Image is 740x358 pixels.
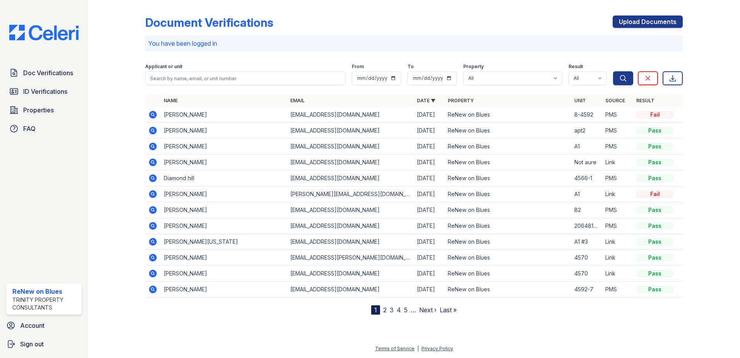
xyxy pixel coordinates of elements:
td: B2 [571,202,602,218]
td: [EMAIL_ADDRESS][DOMAIN_NAME] [287,123,414,139]
td: 20648193 [571,218,602,234]
img: CE_Logo_Blue-a8612792a0a2168367f1c8372b55b34899dd931a85d93a1a3d3e32e68fde9ad4.png [3,25,85,40]
label: From [352,64,364,70]
td: ReNew on Blues [445,202,571,218]
a: 2 [383,306,387,314]
td: [DATE] [414,282,445,298]
td: [EMAIL_ADDRESS][DOMAIN_NAME] [287,170,414,186]
label: Result [569,64,583,70]
div: Document Verifications [145,15,273,29]
td: apt2 [571,123,602,139]
span: Properties [23,105,54,115]
div: Pass [636,254,673,262]
td: [DATE] [414,155,445,170]
td: Not aure [571,155,602,170]
td: ReNew on Blues [445,250,571,266]
a: FAQ [6,121,82,136]
td: [EMAIL_ADDRESS][DOMAIN_NAME] [287,234,414,250]
a: Privacy Policy [421,346,453,351]
div: Pass [636,222,673,230]
td: [DATE] [414,186,445,202]
div: Pass [636,270,673,277]
a: Date ▼ [417,98,435,103]
td: [EMAIL_ADDRESS][DOMAIN_NAME] [287,202,414,218]
td: 4570 [571,266,602,282]
a: Unit [574,98,586,103]
div: Fail [636,190,673,198]
td: PMS [602,170,633,186]
td: ReNew on Blues [445,155,571,170]
td: Link [602,250,633,266]
td: [DATE] [414,218,445,234]
td: [PERSON_NAME] [161,186,287,202]
td: [DATE] [414,139,445,155]
td: [DATE] [414,234,445,250]
span: … [411,305,416,315]
td: ReNew on Blues [445,266,571,282]
td: [PERSON_NAME] [161,282,287,298]
span: ID Verifications [23,87,67,96]
div: Pass [636,206,673,214]
td: 4592-7 [571,282,602,298]
td: PMS [602,123,633,139]
td: [PERSON_NAME] [161,123,287,139]
span: Doc Verifications [23,68,73,77]
div: Pass [636,238,673,246]
div: Pass [636,174,673,182]
div: Pass [636,127,673,134]
a: 5 [404,306,408,314]
a: Email [290,98,305,103]
span: Sign out [20,339,44,349]
td: ReNew on Blues [445,107,571,123]
td: [EMAIL_ADDRESS][PERSON_NAME][DOMAIN_NAME] [287,250,414,266]
td: Link [602,186,633,202]
td: [EMAIL_ADDRESS][DOMAIN_NAME] [287,139,414,155]
td: [DATE] [414,250,445,266]
a: Terms of Service [375,346,415,351]
p: You have been logged in [148,39,680,48]
td: PMS [602,202,633,218]
td: [PERSON_NAME] [161,107,287,123]
td: [PERSON_NAME] [161,218,287,234]
a: Next › [419,306,437,314]
td: ReNew on Blues [445,139,571,155]
td: [PERSON_NAME][US_STATE] [161,234,287,250]
a: Doc Verifications [6,65,82,81]
td: Link [602,266,633,282]
a: ID Verifications [6,84,82,99]
td: [PERSON_NAME] [161,202,287,218]
span: Account [20,321,45,330]
div: Fail [636,111,673,119]
td: [PERSON_NAME] [161,250,287,266]
td: A1 [571,186,602,202]
td: [DATE] [414,123,445,139]
a: Account [3,318,85,333]
div: 1 [371,305,380,315]
td: [EMAIL_ADDRESS][DOMAIN_NAME] [287,282,414,298]
td: ReNew on Blues [445,282,571,298]
td: [PERSON_NAME][EMAIL_ADDRESS][DOMAIN_NAME] [287,186,414,202]
td: ReNew on Blues [445,186,571,202]
td: [PERSON_NAME] [161,266,287,282]
td: Link [602,234,633,250]
td: [DATE] [414,202,445,218]
td: A1 #3 [571,234,602,250]
span: FAQ [23,124,36,133]
a: Properties [6,102,82,118]
a: 3 [390,306,394,314]
td: 8-4592 [571,107,602,123]
td: ReNew on Blues [445,234,571,250]
td: Link [602,155,633,170]
td: [EMAIL_ADDRESS][DOMAIN_NAME] [287,107,414,123]
a: Sign out [3,336,85,352]
a: Source [605,98,625,103]
td: [PERSON_NAME] [161,139,287,155]
td: PMS [602,139,633,155]
td: PMS [602,218,633,234]
td: ReNew on Blues [445,170,571,186]
label: Applicant or unit [145,64,182,70]
td: ReNew on Blues [445,123,571,139]
td: 4570 [571,250,602,266]
td: [DATE] [414,266,445,282]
